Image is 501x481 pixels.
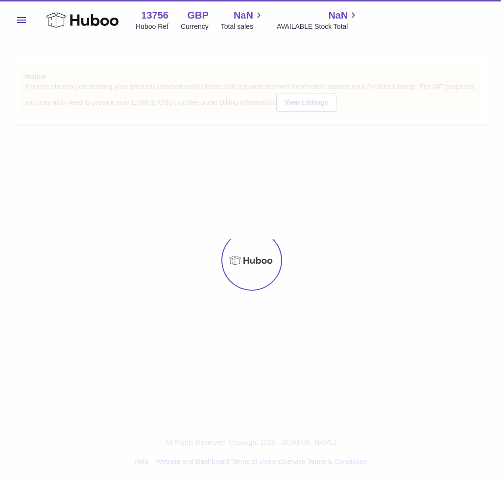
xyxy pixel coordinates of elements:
[141,9,168,22] strong: 13756
[234,9,253,22] span: NaN
[136,22,168,31] div: Huboo Ref
[221,9,264,31] a: NaN Total sales
[181,22,209,31] div: Currency
[277,22,359,31] span: AVAILABLE Stock Total
[328,9,348,22] span: NaN
[221,22,264,31] span: Total sales
[277,9,359,31] a: NaN AVAILABLE Stock Total
[187,9,208,22] strong: GBP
